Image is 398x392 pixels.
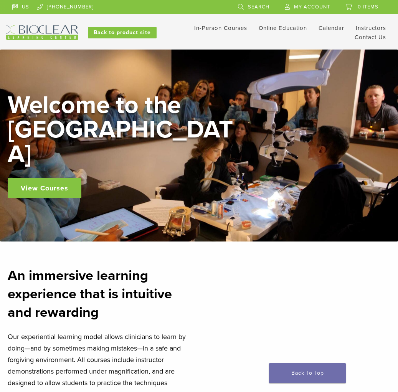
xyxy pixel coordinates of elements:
span: 0 items [358,4,378,10]
span: My Account [294,4,330,10]
img: Bioclear [6,25,78,40]
a: In-Person Courses [194,25,247,31]
a: View Courses [8,178,81,198]
a: Online Education [259,25,307,31]
span: Search [248,4,269,10]
a: Instructors [356,25,386,31]
a: Back To Top [269,363,346,383]
h2: Welcome to the [GEOGRAPHIC_DATA] [8,93,238,167]
a: Back to product site [88,27,157,38]
a: Calendar [319,25,344,31]
strong: An immersive learning experience that is intuitive and rewarding [8,267,172,321]
a: Contact Us [355,34,386,41]
iframe: Bioclear Matrix | Welcome to the Bioclear Learning Center [204,266,391,372]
